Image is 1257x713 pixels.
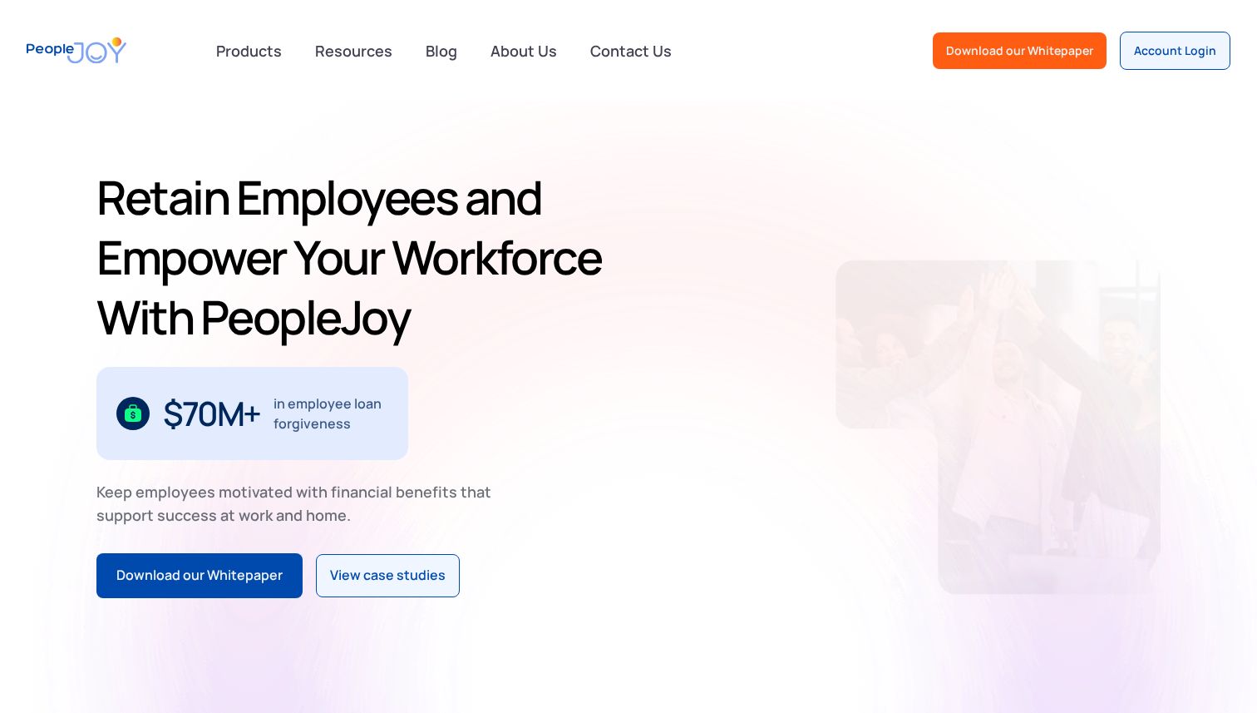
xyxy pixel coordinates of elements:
[163,400,260,427] div: $70M+
[96,367,408,460] div: 1 / 3
[27,27,126,74] a: home
[416,32,467,69] a: Blog
[116,565,283,587] div: Download our Whitepaper
[316,554,460,597] a: View case studies
[274,394,389,433] div: in employee loan forgiveness
[96,480,505,527] div: Keep employees motivated with financial benefits that support success at work and home.
[946,42,1093,59] div: Download our Whitepaper
[206,34,292,67] div: Products
[481,32,567,69] a: About Us
[96,167,622,347] h1: Retain Employees and Empower Your Workforce With PeopleJoy
[580,32,682,69] a: Contact Us
[330,565,446,587] div: View case studies
[1134,42,1216,59] div: Account Login
[836,260,1161,594] img: Retain-Employees-PeopleJoy
[305,32,402,69] a: Resources
[933,32,1107,69] a: Download our Whitepaper
[96,553,303,598] a: Download our Whitepaper
[1120,32,1230,70] a: Account Login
